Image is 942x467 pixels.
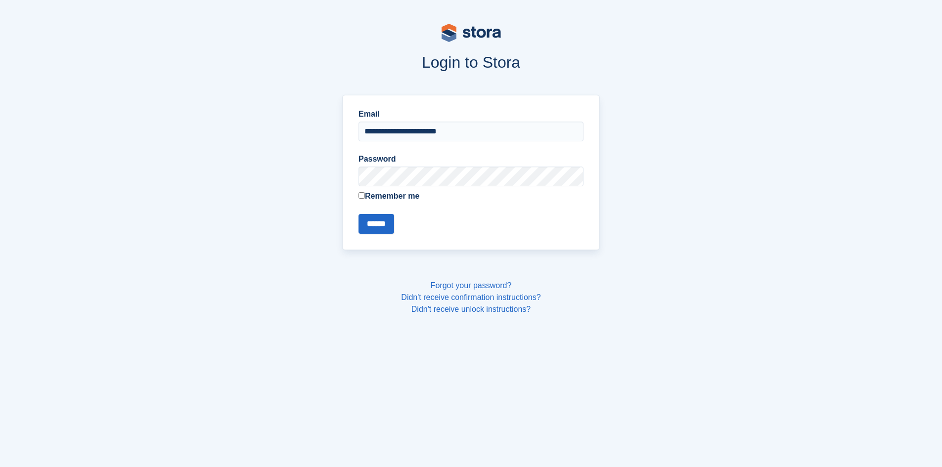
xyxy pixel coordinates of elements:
[442,24,501,42] img: stora-logo-53a41332b3708ae10de48c4981b4e9114cc0af31d8433b30ea865607fb682f29.svg
[431,281,512,290] a: Forgot your password?
[359,108,583,120] label: Email
[359,190,583,202] label: Remember me
[411,305,531,313] a: Didn't receive unlock instructions?
[359,192,365,199] input: Remember me
[154,53,789,71] h1: Login to Stora
[401,293,540,301] a: Didn't receive confirmation instructions?
[359,153,583,165] label: Password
